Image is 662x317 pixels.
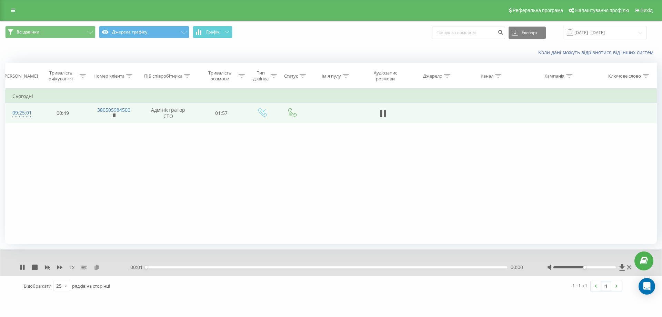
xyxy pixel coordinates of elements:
[608,73,641,79] div: Ключове слово
[140,103,196,123] td: Адміністратор СТО
[253,70,269,82] div: Тип дзвінка
[196,103,247,123] td: 01:57
[432,27,505,39] input: Пошук за номером
[38,103,88,123] td: 00:49
[509,27,546,39] button: Експорт
[284,73,298,79] div: Статус
[97,107,130,113] a: 380505984500
[206,30,220,34] span: Графік
[575,8,629,13] span: Налаштування профілю
[99,26,189,38] button: Джерела трафіку
[44,70,78,82] div: Тривалість очікування
[423,73,442,79] div: Джерело
[72,283,110,289] span: рядків на сторінці
[144,73,182,79] div: ПІБ співробітника
[583,266,586,269] div: Accessibility label
[365,70,405,82] div: Аудіозапис розмови
[511,264,523,271] span: 00:00
[572,282,587,289] div: 1 - 1 з 1
[641,8,653,13] span: Вихід
[513,8,563,13] span: Реферальна програма
[17,29,39,35] span: Всі дзвінки
[145,266,148,269] div: Accessibility label
[129,264,146,271] span: - 00:01
[538,49,657,56] a: Коли дані можуть відрізнятися вiд інших систем
[193,26,232,38] button: Графік
[544,73,564,79] div: Кампанія
[639,278,655,295] div: Open Intercom Messenger
[5,26,96,38] button: Всі дзвінки
[322,73,341,79] div: Ім'я пулу
[12,106,31,120] div: 09:25:01
[24,283,51,289] span: Відображати
[3,73,38,79] div: [PERSON_NAME]
[601,281,611,291] a: 1
[56,283,62,289] div: 25
[93,73,124,79] div: Номер клієнта
[69,264,74,271] span: 1 x
[202,70,237,82] div: Тривалість розмови
[481,73,493,79] div: Канал
[6,89,657,103] td: Сьогодні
